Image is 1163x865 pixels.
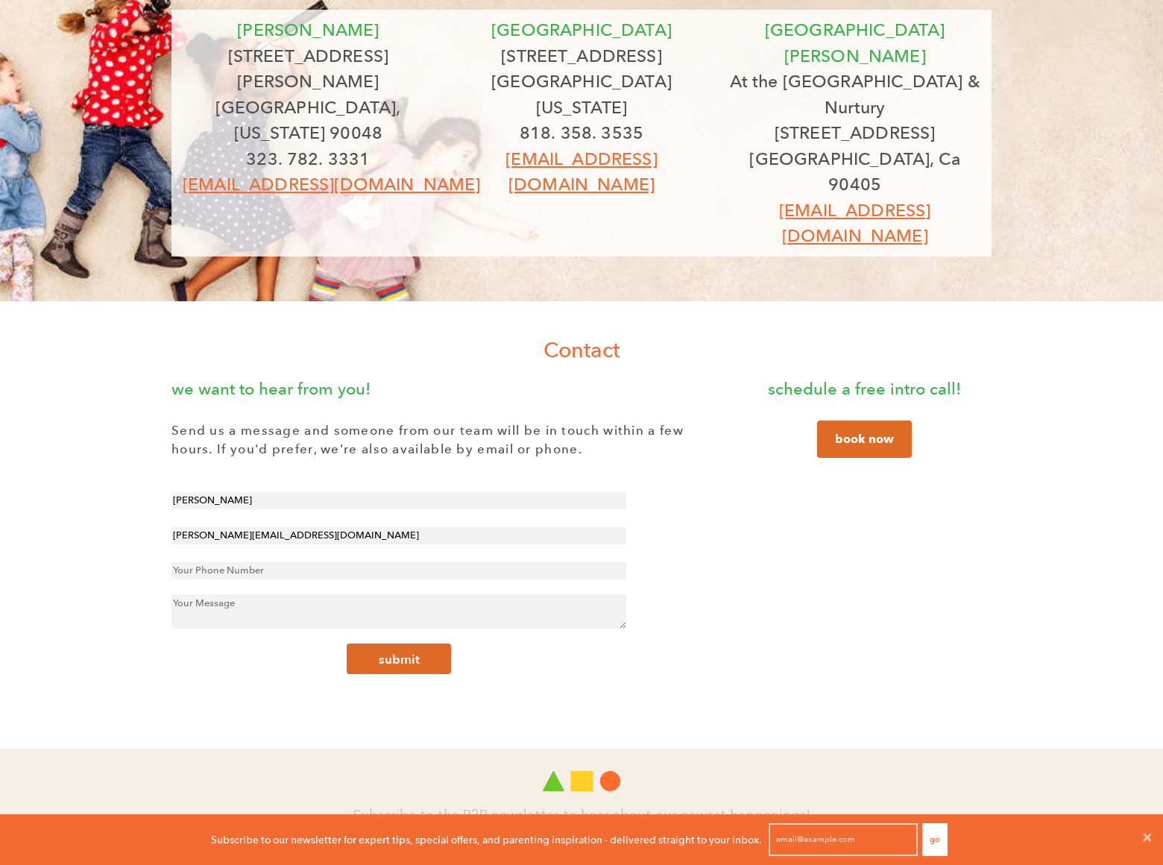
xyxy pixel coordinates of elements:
p: [STREET_ADDRESS] [729,120,980,146]
input: Your Phone Number [171,562,626,579]
a: [EMAIL_ADDRESS][DOMAIN_NAME] [505,148,657,195]
p: At the [GEOGRAPHIC_DATA] & Nurtury [729,69,980,120]
button: submit [347,644,451,674]
p: [GEOGRAPHIC_DATA], [US_STATE] 90048 [183,95,434,146]
h4: Subscribe to the P2P newsletter to hear about our newest happenings! [142,806,1021,828]
input: email@example.com [769,823,918,856]
font: [PERSON_NAME] [237,19,379,40]
input: Your Name [171,492,626,509]
img: Play 2 Progress logo [543,771,620,791]
p: 818. 358. 3535 [456,120,707,146]
button: Go [922,823,948,856]
p: we want to hear from you! [171,376,708,402]
a: [EMAIL_ADDRESS][DOMAIN_NAME] [183,174,480,195]
input: Your Email [171,527,626,544]
p: [STREET_ADDRESS][PERSON_NAME] [183,43,434,95]
a: book now [817,421,912,458]
span: [GEOGRAPHIC_DATA] [491,19,672,40]
p: schedule a free intro call! [738,376,992,402]
p: Send us a message and someone from our team will be in touch within a few hours. If you'd prefer,... [171,421,708,459]
p: Subscribe to our newsletter for expert tips, special offers, and parenting inspiration - delivere... [211,831,762,848]
p: [GEOGRAPHIC_DATA][US_STATE] [456,69,707,120]
p: [STREET_ADDRESS] [456,43,707,69]
p: 323. 782. 3331 [183,146,434,172]
a: [EMAIL_ADDRESS][DOMAIN_NAME] [779,200,930,247]
p: [GEOGRAPHIC_DATA], Ca 90405 [729,146,980,198]
font: [GEOGRAPHIC_DATA][PERSON_NAME] [765,19,945,66]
